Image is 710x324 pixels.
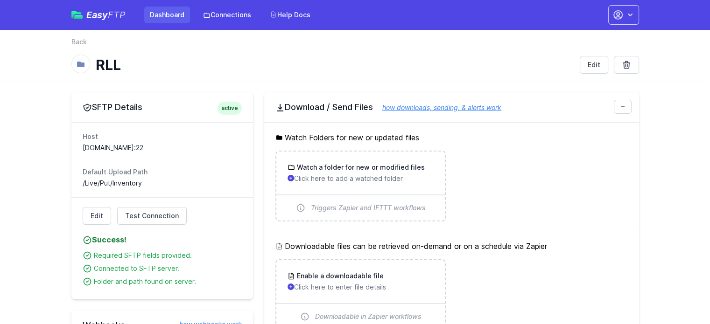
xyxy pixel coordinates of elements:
div: Connected to SFTP server. [94,264,242,273]
h5: Watch Folders for new or updated files [275,132,628,143]
dd: [DOMAIN_NAME]:22 [83,143,242,152]
h1: RLL [96,56,572,73]
iframe: Drift Widget Chat Controller [663,277,699,313]
dd: /Live/Put/Inventory [83,179,242,188]
dt: Default Upload Path [83,167,242,177]
span: active [218,102,242,115]
div: Folder and path found on server. [94,277,242,286]
img: easyftp_logo.png [71,11,83,19]
h2: SFTP Details [83,102,242,113]
span: Test Connection [125,211,179,221]
p: Click here to enter file details [288,283,434,292]
p: Click here to add a watched folder [288,174,434,183]
a: Test Connection [117,207,187,225]
h2: Download / Send Files [275,102,628,113]
a: how downloads, sending, & alerts work [373,103,501,111]
h3: Watch a folder for new or modified files [295,163,425,172]
dt: Host [83,132,242,141]
h3: Enable a downloadable file [295,271,384,281]
a: EasyFTP [71,10,126,20]
div: Required SFTP fields provided. [94,251,242,260]
a: Dashboard [144,7,190,23]
a: Connections [197,7,257,23]
h5: Downloadable files can be retrieved on-demand or on a schedule via Zapier [275,241,628,252]
a: Help Docs [264,7,316,23]
a: Edit [580,56,608,74]
a: Watch a folder for new or modified files Click here to add a watched folder Triggers Zapier and I... [276,152,445,221]
span: FTP [108,9,126,21]
nav: Breadcrumb [71,37,639,52]
h4: Success! [83,234,242,245]
span: Easy [86,10,126,20]
a: Edit [83,207,111,225]
span: Triggers Zapier and IFTTT workflows [311,203,426,213]
span: Downloadable in Zapier workflows [315,312,422,321]
a: Back [71,37,87,47]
